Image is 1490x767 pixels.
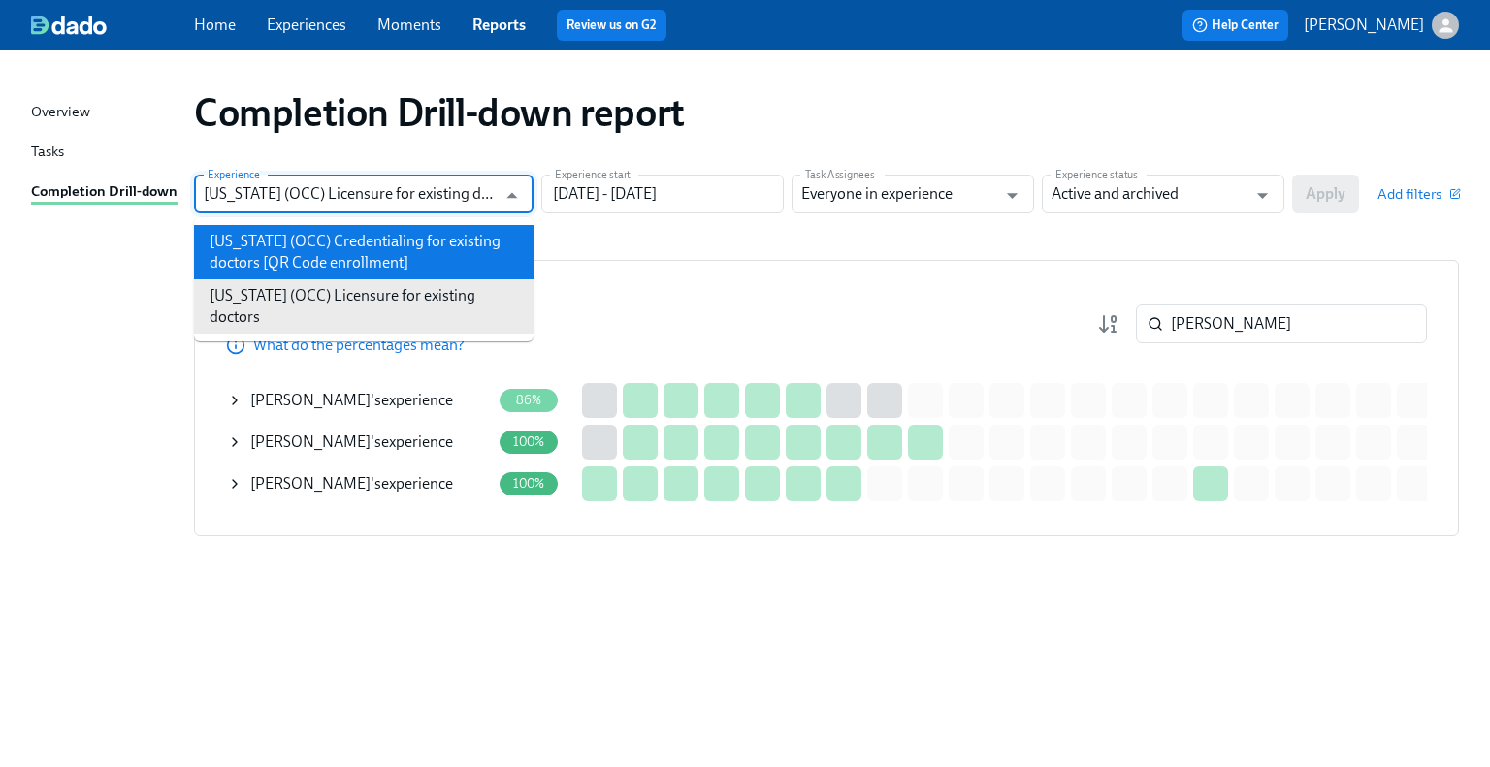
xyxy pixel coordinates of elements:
span: 86% [504,393,554,407]
svg: Completion rate (low to high) [1097,312,1120,336]
a: Completion Drill-down [31,180,178,205]
li: [US_STATE] (OCC) Credentialing for existing doctors [QR Code enrollment] [194,225,534,279]
div: [PERSON_NAME]'sexperience [227,464,491,503]
p: [PERSON_NAME] [1304,15,1424,36]
h1: Completion Drill-down report [194,89,685,136]
button: Review us on G2 [557,10,666,41]
div: Completion Drill-down [31,180,178,205]
a: Tasks [31,141,178,165]
button: [PERSON_NAME] [1304,12,1459,39]
button: Add filters [1377,184,1459,204]
a: Overview [31,101,178,125]
a: Home [194,16,236,34]
li: [US_STATE] (OCC) Licensure for existing doctors [194,279,534,334]
div: 's experience [250,390,453,411]
div: Tasks [31,141,64,165]
button: Open [1247,180,1278,210]
a: Experiences [267,16,346,34]
img: dado [31,16,107,35]
a: Review us on G2 [567,16,657,35]
div: [PERSON_NAME]'sexperience [227,423,491,462]
span: [PERSON_NAME] [250,474,371,493]
button: Close [497,180,527,210]
a: dado [31,16,194,35]
span: Ellen Brister Mitchell [250,432,371,451]
span: Help Center [1192,16,1279,35]
span: 100% [502,434,557,449]
button: Help Center [1182,10,1288,41]
input: Search by name [1171,304,1427,343]
div: 's experience [250,431,453,453]
span: [PERSON_NAME] [250,391,371,409]
p: What do the percentages mean? [253,335,465,356]
a: Moments [377,16,441,34]
a: Reports [472,16,526,34]
div: 's experience [250,473,453,495]
div: [PERSON_NAME]'sexperience [227,381,491,420]
button: Open [997,180,1027,210]
span: 100% [502,476,557,491]
div: Overview [31,101,90,125]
